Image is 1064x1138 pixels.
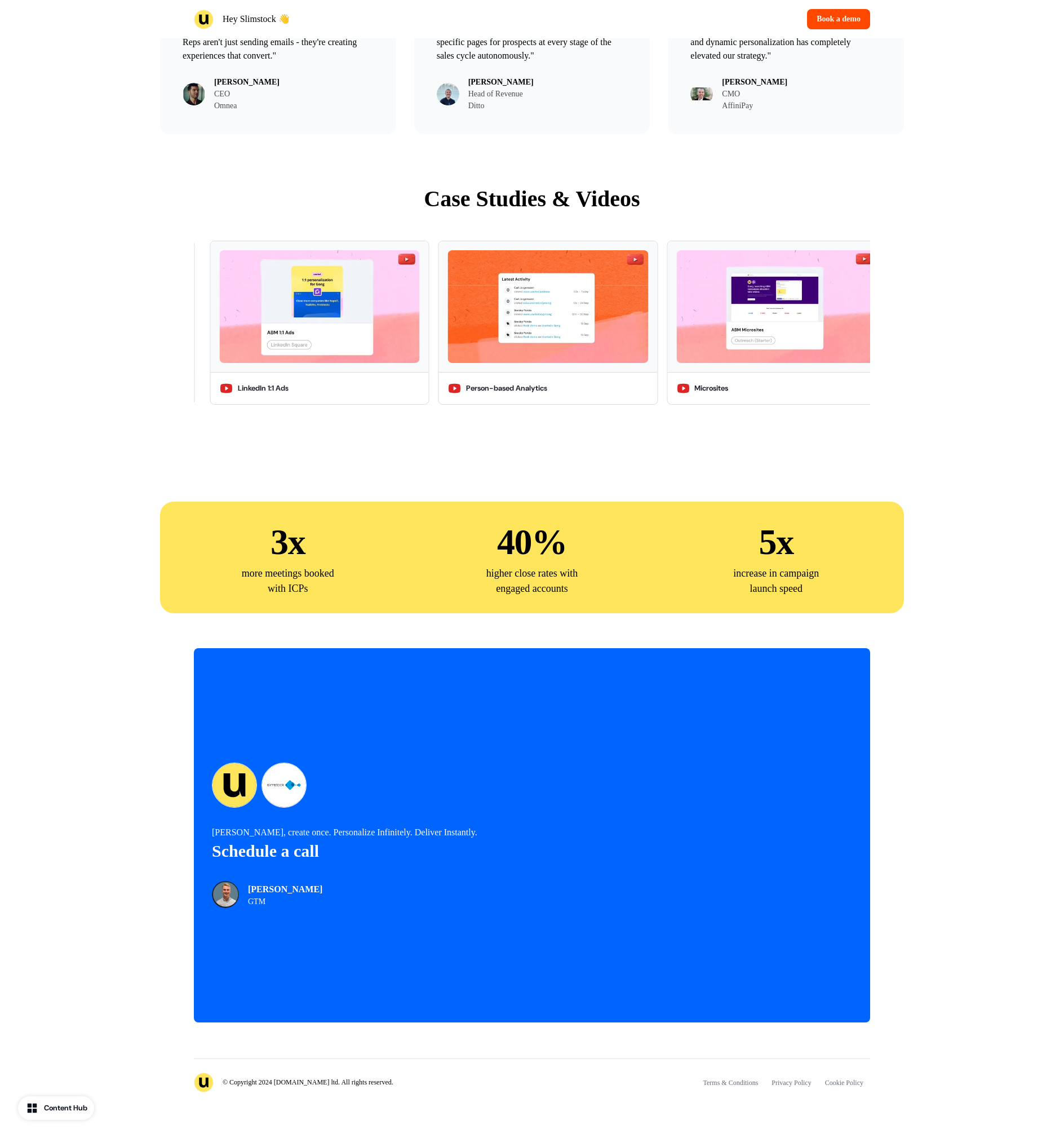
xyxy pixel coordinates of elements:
img: Person-based Analytics [448,250,648,363]
p: [PERSON_NAME], create once. Personalize Infinitely. Deliver Instantly. [212,826,532,839]
p: 3x [271,519,305,566]
p: Schedule a call [212,842,532,861]
img: LinkedIn 1:1 Ads [220,250,420,363]
iframe: Calendly Scheduling Page [627,666,852,1004]
img: Microsites [676,250,876,363]
p: CEO Omnea [214,88,280,112]
button: MicrositesMicrosites [667,241,886,405]
p: 5x [759,519,793,566]
button: LinkedIn 1:1 AdsLinkedIn 1:1 Ads [210,241,429,405]
div: Microsites [694,383,728,394]
p: "Userled has become a core part of how we sell. Reps aren't just sending emails - they're creatin... [183,22,374,63]
button: Book a demo [807,9,870,29]
p: © Copyright 2024 [DOMAIN_NAME] ltd. All rights reserved. [223,1078,393,1087]
div: Person-based Analytics [466,383,547,394]
p: [PERSON_NAME] [722,76,787,88]
p: Head of Revenue Ditto [468,88,534,112]
div: LinkedIn 1:1 Ads [238,383,289,394]
a: Terms & Conditions [697,1073,765,1093]
a: Cookie Policy [818,1073,870,1093]
p: CMO AffiniPay [722,88,787,112]
p: "The combination of AI-driven content generation and dynamic personalization has completely eleva... [690,22,881,63]
span: [PERSON_NAME] [214,78,280,86]
a: Privacy Policy [765,1073,818,1093]
p: Case Studies & Videos [194,182,870,216]
button: Content Hub [18,1096,94,1120]
p: [PERSON_NAME] [468,76,534,88]
p: more meetings booked with ICPs [232,566,344,596]
p: Hey Slimstock 👋 [223,12,290,26]
p: higher close rates with engaged accounts [476,566,588,596]
p: "The entire team is on Userled, and can create specific pages for prospects at every stage of the... [437,22,628,63]
p: increase in campaign launch speed [720,566,832,596]
p: [PERSON_NAME] [248,883,322,896]
p: 40% [497,519,567,566]
p: GTM [248,897,322,906]
div: Content Hub [44,1102,87,1114]
button: Person-based AnalyticsPerson-based Analytics [438,241,658,405]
